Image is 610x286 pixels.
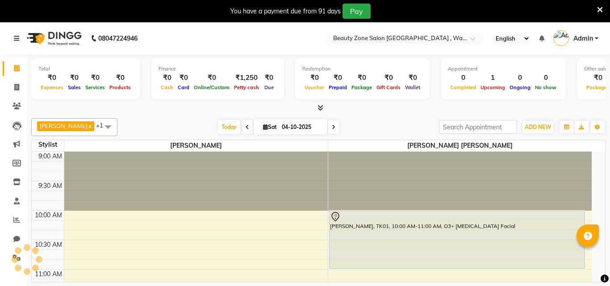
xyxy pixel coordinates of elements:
div: Redemption [302,65,422,73]
div: 10:30 AM [33,240,64,249]
div: ₹0 [83,73,107,83]
div: ₹0 [403,73,422,83]
span: Services [83,84,107,91]
span: Completed [448,84,478,91]
input: 2025-10-04 [279,120,324,134]
a: x [88,122,92,129]
div: ₹0 [261,73,277,83]
span: Products [107,84,133,91]
button: Pay [343,4,371,19]
div: You have a payment due from 91 days [230,7,341,16]
span: No show [533,84,559,91]
span: Sales [66,84,83,91]
span: Card [175,84,192,91]
div: ₹0 [302,73,326,83]
div: 10:00 AM [33,211,64,220]
div: 0 [507,73,533,83]
span: Admin [573,34,593,43]
img: logo [23,26,84,51]
span: Prepaid [326,84,349,91]
div: ₹1,250 [232,73,261,83]
div: Total [38,65,133,73]
div: Appointment [448,65,559,73]
img: Admin [553,30,569,46]
div: ₹0 [374,73,403,83]
div: 9:30 AM [37,181,64,191]
div: ₹0 [66,73,83,83]
span: Gift Cards [374,84,403,91]
span: Expenses [38,84,66,91]
span: Petty cash [232,84,261,91]
span: Due [262,84,276,91]
span: Cash [159,84,175,91]
span: Online/Custom [192,84,232,91]
div: ₹0 [159,73,175,83]
span: [PERSON_NAME] [40,122,88,129]
span: Ongoing [507,84,533,91]
div: 1 [478,73,507,83]
div: Finance [159,65,277,73]
div: ₹0 [192,73,232,83]
span: Upcoming [478,84,507,91]
span: [PERSON_NAME] [PERSON_NAME] [328,140,592,151]
span: Package [349,84,374,91]
div: ₹0 [326,73,349,83]
div: ₹0 [175,73,192,83]
span: [PERSON_NAME] [64,140,328,151]
span: Sat [261,124,279,130]
div: 11:00 AM [33,269,64,279]
div: 0 [533,73,559,83]
div: 9:00 AM [37,152,64,161]
div: [PERSON_NAME], TK01, 10:00 AM-11:00 AM, O3+ [MEDICAL_DATA] Facial [330,211,585,269]
span: Voucher [302,84,326,91]
b: 08047224946 [98,26,138,51]
button: ADD NEW [522,121,553,133]
input: Search Appointment [439,120,517,134]
span: Wallet [403,84,422,91]
div: Stylist [32,140,64,149]
span: Today [218,120,240,134]
span: ADD NEW [525,124,551,130]
span: +1 [96,122,110,129]
div: ₹0 [107,73,133,83]
div: ₹0 [38,73,66,83]
div: 0 [448,73,478,83]
div: ₹0 [349,73,374,83]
